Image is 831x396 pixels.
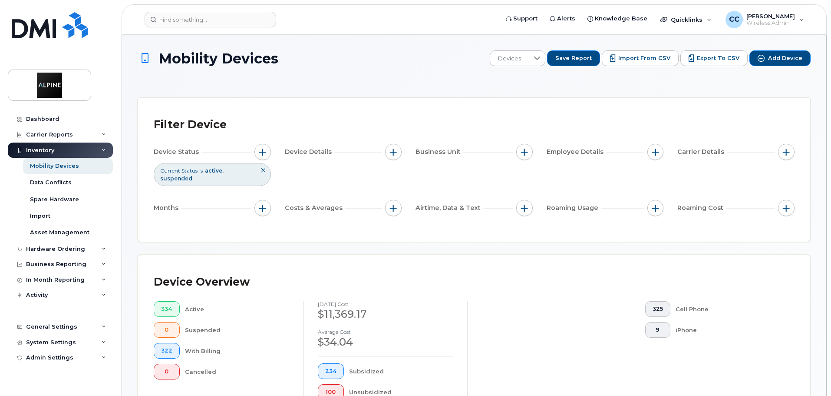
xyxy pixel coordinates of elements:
div: Cancelled [185,364,290,379]
button: 0 [154,322,180,338]
button: 325 [645,301,670,317]
span: Device Details [285,147,334,156]
div: Active [185,301,290,317]
button: Export to CSV [680,50,748,66]
button: 322 [154,343,180,359]
span: 322 [161,347,172,354]
div: Filter Device [154,113,227,136]
div: iPhone [676,322,781,338]
span: 234 [325,368,336,375]
span: 0 [161,326,172,333]
span: suspended [160,175,192,182]
span: Export to CSV [697,54,739,62]
div: Cell Phone [676,301,781,317]
button: Save Report [547,50,600,66]
span: Device Status [154,147,201,156]
span: Employee Details [547,147,606,156]
button: 9 [645,322,670,338]
span: Roaming Cost [677,203,726,213]
span: Save Report [555,54,592,62]
h4: Average cost [318,329,453,335]
span: Import from CSV [618,54,670,62]
span: 334 [161,306,172,313]
span: Months [154,203,181,213]
span: 325 [653,306,663,313]
div: $11,369.17 [318,307,453,322]
div: $34.04 [318,335,453,349]
button: 334 [154,301,180,317]
button: 0 [154,364,180,379]
span: 9 [653,326,663,333]
button: Add Device [749,50,811,66]
div: Subsidized [349,363,454,379]
span: 0 [161,368,172,375]
span: 100 [325,389,336,396]
span: Devices [490,51,529,67]
span: Costs & Averages [285,203,345,213]
span: Business Unit [415,147,463,156]
div: Suspended [185,322,290,338]
div: With Billing [185,343,290,359]
span: Roaming Usage [547,203,601,213]
span: is [199,167,203,174]
span: Mobility Devices [158,51,278,66]
span: active [205,167,224,174]
button: Import from CSV [602,50,679,66]
button: 234 [318,363,344,379]
span: Current Status [160,167,198,174]
h4: [DATE] cost [318,301,453,307]
span: Carrier Details [677,147,727,156]
span: Add Device [768,54,802,62]
span: Airtime, Data & Text [415,203,483,213]
div: Device Overview [154,271,250,293]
